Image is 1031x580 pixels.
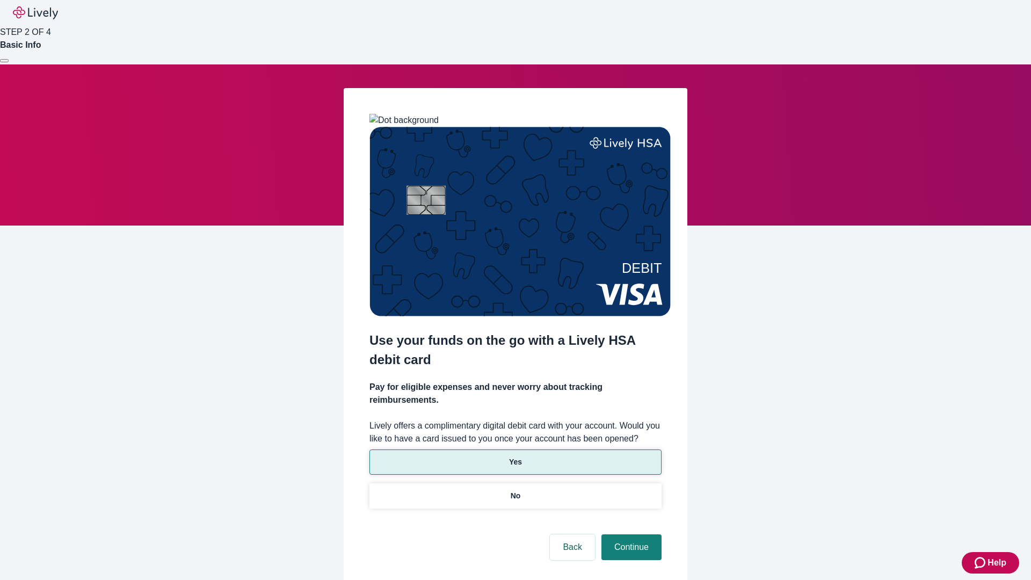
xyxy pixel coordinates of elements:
[369,127,671,316] img: Debit card
[550,534,595,560] button: Back
[369,114,439,127] img: Dot background
[369,381,662,407] h4: Pay for eligible expenses and never worry about tracking reimbursements.
[369,450,662,475] button: Yes
[369,483,662,509] button: No
[13,6,58,19] img: Lively
[369,419,662,445] label: Lively offers a complimentary digital debit card with your account. Would you like to have a card...
[601,534,662,560] button: Continue
[509,456,522,468] p: Yes
[988,556,1006,569] span: Help
[975,556,988,569] svg: Zendesk support icon
[962,552,1019,574] button: Zendesk support iconHelp
[511,490,521,502] p: No
[369,331,662,369] h2: Use your funds on the go with a Lively HSA debit card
